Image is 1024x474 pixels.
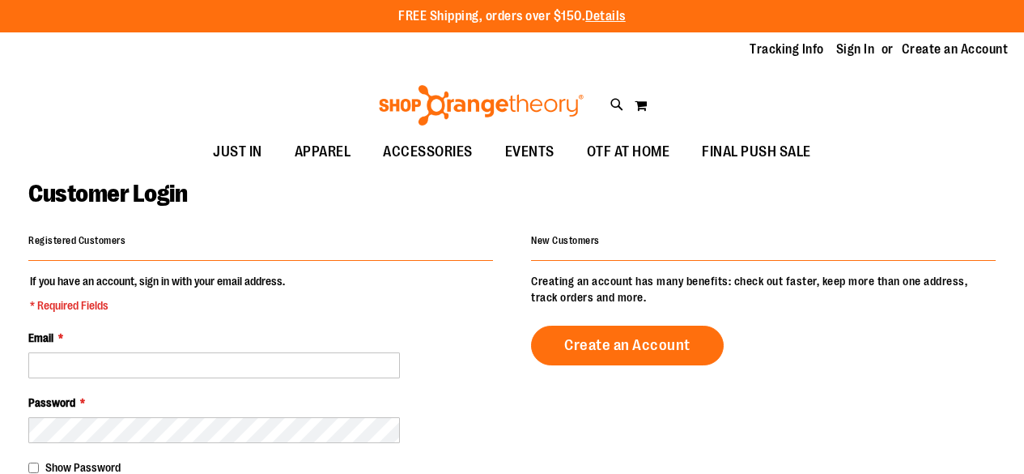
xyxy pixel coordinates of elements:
img: Shop Orangetheory [376,85,586,126]
span: Show Password [45,461,121,474]
span: ACCESSORIES [383,134,473,170]
span: JUST IN [213,134,262,170]
p: Creating an account has many benefits: check out faster, keep more than one address, track orders... [531,273,996,305]
a: Details [585,9,626,23]
span: APPAREL [295,134,351,170]
span: EVENTS [505,134,554,170]
span: Customer Login [28,180,187,207]
span: OTF AT HOME [587,134,670,170]
span: Create an Account [564,336,690,354]
span: * Required Fields [30,297,285,314]
a: Sign In [836,41,875,58]
a: Create an Account [902,41,1009,58]
strong: Registered Customers [28,235,125,246]
strong: New Customers [531,235,600,246]
a: Tracking Info [750,41,824,58]
p: FREE Shipping, orders over $150. [398,7,626,26]
span: Email [28,331,53,344]
span: FINAL PUSH SALE [702,134,811,170]
a: Create an Account [531,326,724,365]
legend: If you have an account, sign in with your email address. [28,273,287,314]
span: Password [28,396,75,409]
